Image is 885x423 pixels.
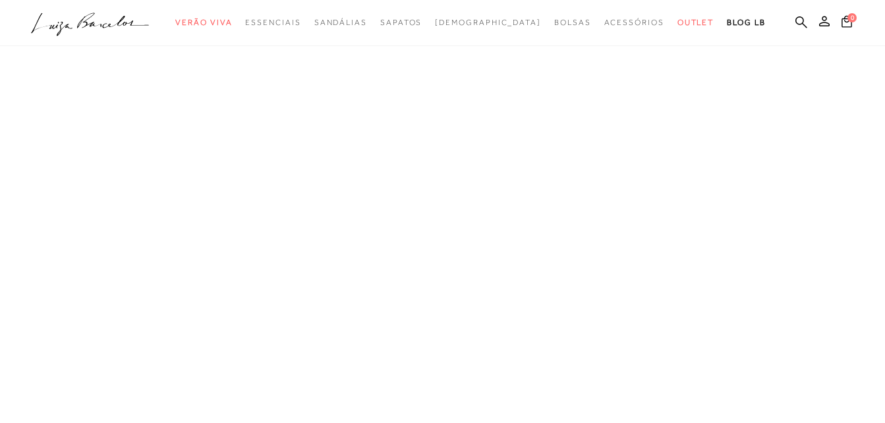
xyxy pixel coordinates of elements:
span: Outlet [677,18,714,27]
span: [DEMOGRAPHIC_DATA] [435,18,541,27]
a: BLOG LB [727,11,765,35]
a: noSubCategoriesText [314,11,367,35]
a: noSubCategoriesText [435,11,541,35]
span: Acessórios [604,18,664,27]
a: noSubCategoriesText [604,11,664,35]
a: noSubCategoriesText [677,11,714,35]
a: noSubCategoriesText [380,11,422,35]
span: Essenciais [245,18,300,27]
a: noSubCategoriesText [175,11,232,35]
span: BLOG LB [727,18,765,27]
span: Sandálias [314,18,367,27]
span: Sapatos [380,18,422,27]
button: 0 [838,14,856,32]
span: Bolsas [554,18,591,27]
span: 0 [847,13,857,22]
a: noSubCategoriesText [554,11,591,35]
span: Verão Viva [175,18,232,27]
a: noSubCategoriesText [245,11,300,35]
